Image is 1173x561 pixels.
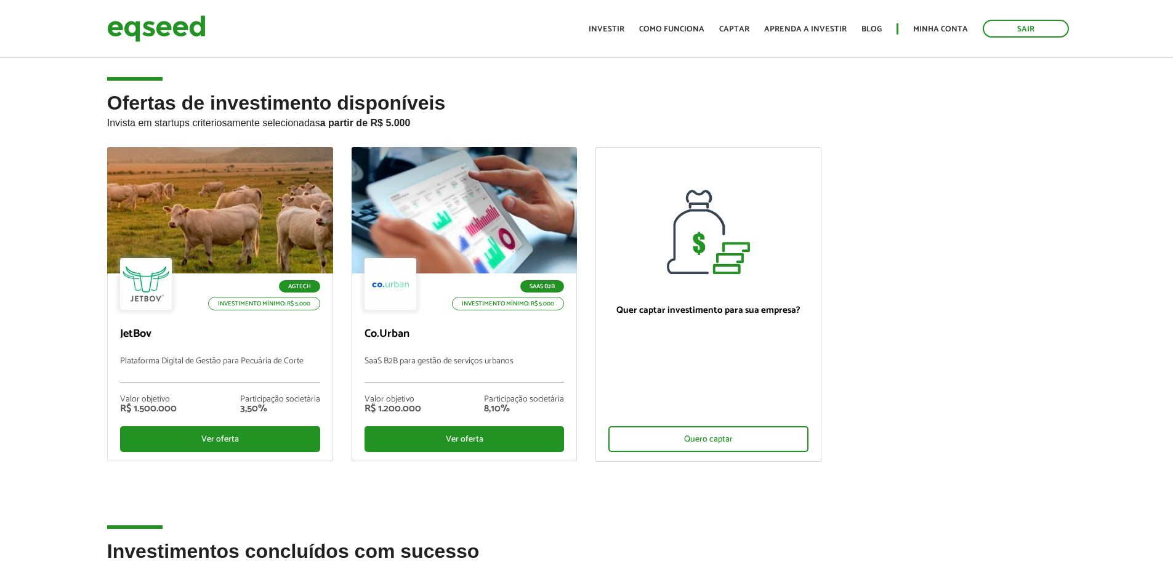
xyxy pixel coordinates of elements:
[352,147,578,461] a: SaaS B2B Investimento mínimo: R$ 5.000 Co.Urban SaaS B2B para gestão de serviços urbanos Valor ob...
[764,25,847,33] a: Aprenda a investir
[208,297,320,310] p: Investimento mínimo: R$ 5.000
[452,297,564,310] p: Investimento mínimo: R$ 5.000
[595,147,821,462] a: Quer captar investimento para sua empresa? Quero captar
[365,357,565,383] p: SaaS B2B para gestão de serviços urbanos
[861,25,882,33] a: Blog
[639,25,704,33] a: Como funciona
[107,92,1066,147] h2: Ofertas de investimento disponíveis
[484,395,564,404] div: Participação societária
[365,426,565,452] div: Ver oferta
[983,20,1069,38] a: Sair
[365,404,421,414] div: R$ 1.200.000
[107,147,333,461] a: Agtech Investimento mínimo: R$ 5.000 JetBov Plataforma Digital de Gestão para Pecuária de Corte V...
[520,280,564,293] p: SaaS B2B
[608,305,808,316] p: Quer captar investimento para sua empresa?
[120,328,320,341] p: JetBov
[107,114,1066,129] p: Invista em startups criteriosamente selecionadas
[120,404,177,414] div: R$ 1.500.000
[120,426,320,452] div: Ver oferta
[365,328,565,341] p: Co.Urban
[279,280,320,293] p: Agtech
[484,404,564,414] div: 8,10%
[120,395,177,404] div: Valor objetivo
[608,426,808,452] div: Quero captar
[719,25,749,33] a: Captar
[240,395,320,404] div: Participação societária
[320,118,411,128] strong: a partir de R$ 5.000
[589,25,624,33] a: Investir
[107,12,206,45] img: EqSeed
[120,357,320,383] p: Plataforma Digital de Gestão para Pecuária de Corte
[913,25,968,33] a: Minha conta
[240,404,320,414] div: 3,50%
[365,395,421,404] div: Valor objetivo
